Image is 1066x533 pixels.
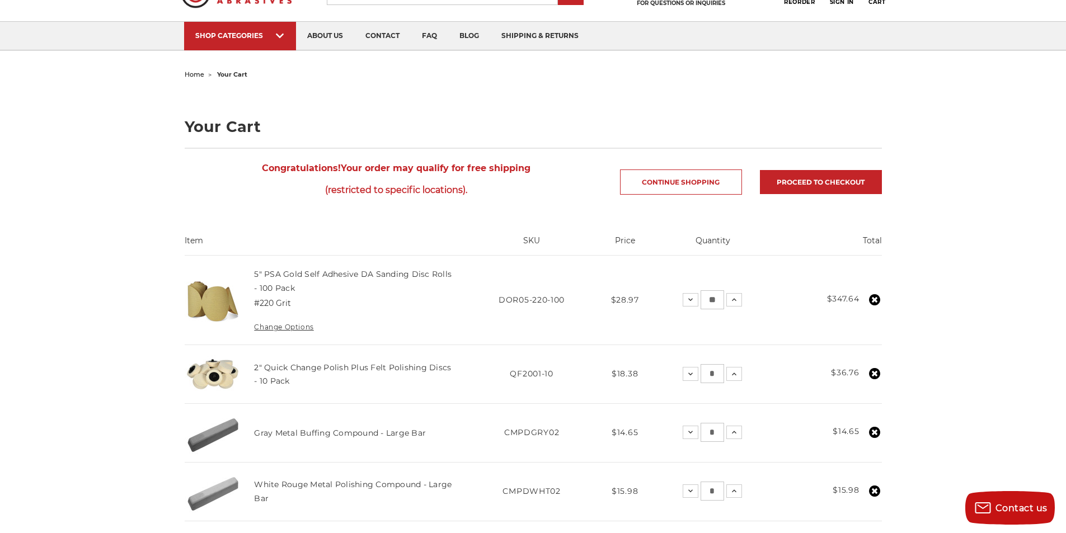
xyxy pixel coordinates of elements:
th: SKU [466,235,597,255]
input: 2" Quick Change Polish Plus Felt Polishing Discs - 10 Pack Quantity: [701,364,724,383]
strong: $15.98 [833,485,859,495]
span: CMPDGRY02 [504,427,559,437]
span: QF2001-10 [510,369,553,379]
dd: #220 Grit [254,298,291,309]
a: about us [296,22,354,50]
img: 5" Sticky Backed Sanding Discs on a roll [185,272,241,328]
a: Change Options [254,323,313,331]
span: your cart [217,70,247,78]
span: CMPDWHT02 [503,486,560,496]
a: Continue Shopping [620,169,742,195]
span: $15.98 [612,486,638,496]
input: 5" PSA Gold Self Adhesive DA Sanding Disc Rolls - 100 Pack Quantity: [701,290,724,309]
strong: $14.65 [833,426,859,436]
th: Item [185,235,467,255]
strong: $347.64 [827,294,860,304]
span: $28.97 [611,295,639,305]
h1: Your Cart [185,119,882,134]
a: 2" Quick Change Polish Plus Felt Polishing Discs - 10 Pack [254,362,451,386]
span: DOR05-220-100 [499,295,565,305]
span: Your order may qualify for free shipping [185,157,608,201]
a: blog [448,22,490,50]
th: Total [773,235,882,255]
div: SHOP CATEGORIES [195,31,285,40]
span: $14.65 [612,427,638,437]
img: White Rouge Buffing Compound [185,464,241,520]
input: White Rouge Metal Polishing Compound - Large Bar Quantity: [701,482,724,501]
span: (restricted to specific locations). [185,179,608,201]
img: Gray Buffing Compound [185,405,241,461]
a: shipping & returns [490,22,590,50]
strong: Congratulations! [262,163,341,173]
img: 2" Roloc Polishing Felt Discs [185,346,241,402]
span: $18.38 [612,369,638,379]
input: Gray Metal Buffing Compound - Large Bar Quantity: [701,423,724,442]
a: contact [354,22,411,50]
a: White Rouge Metal Polishing Compound - Large Bar [254,479,452,503]
a: faq [411,22,448,50]
th: Quantity [652,235,773,255]
th: Price [597,235,652,255]
a: Proceed to checkout [760,170,882,194]
a: 5" PSA Gold Self Adhesive DA Sanding Disc Rolls - 100 Pack [254,269,452,293]
span: Contact us [995,503,1048,513]
a: Gray Metal Buffing Compound - Large Bar [254,428,426,438]
button: Contact us [965,491,1055,525]
strong: $36.76 [831,367,859,378]
a: home [185,70,204,78]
